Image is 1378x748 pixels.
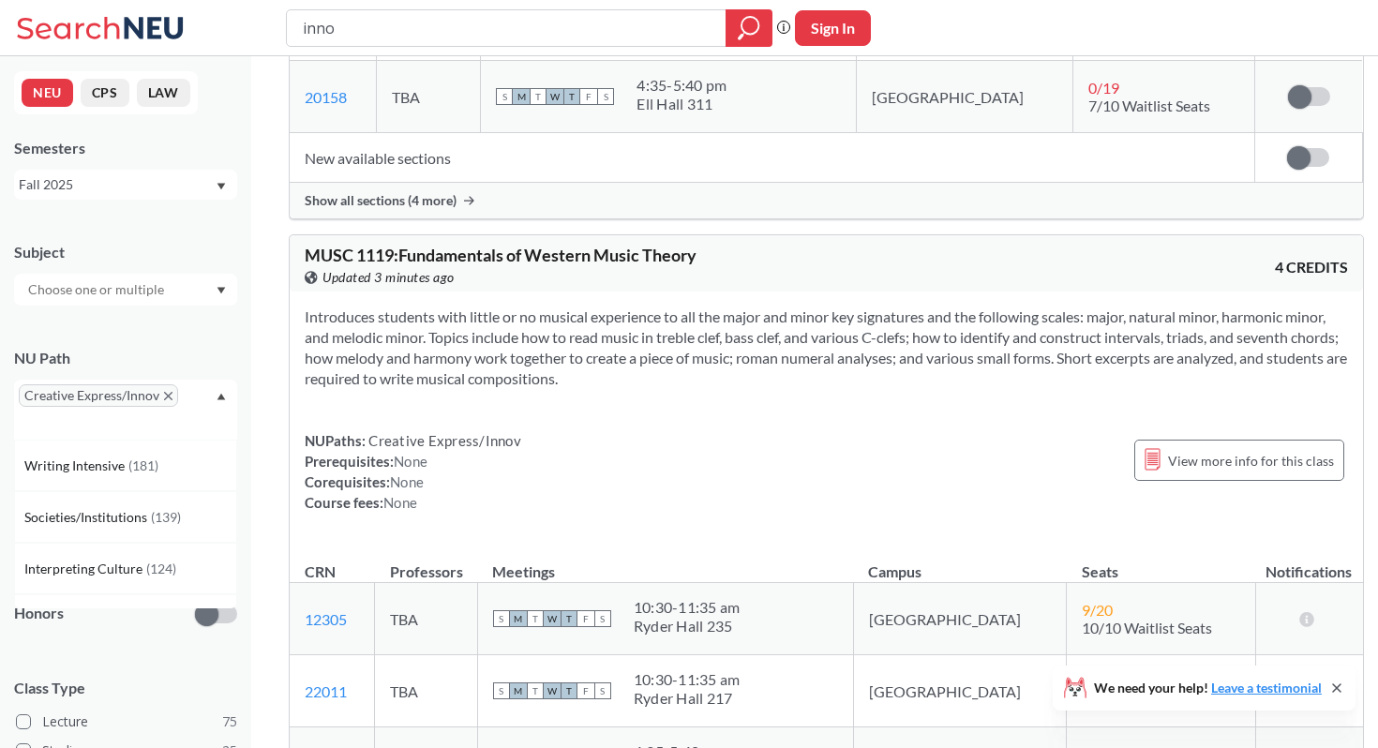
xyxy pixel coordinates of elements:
span: 9 / 20 [1082,601,1113,619]
span: ( 124 ) [146,561,176,576]
div: 10:30 - 11:35 am [634,670,741,689]
button: LAW [137,79,190,107]
th: Professors [375,543,478,583]
span: T [527,682,544,699]
span: F [577,682,594,699]
div: Fall 2025Dropdown arrow [14,170,237,200]
span: S [594,682,611,699]
div: 4:35 - 5:40 pm [637,76,726,95]
button: CPS [81,79,129,107]
div: magnifying glass [726,9,772,47]
span: None [394,453,427,470]
p: Honors [14,603,64,624]
td: TBA [376,61,481,133]
div: Ryder Hall 235 [634,617,741,636]
div: 10:30 - 11:35 am [634,598,741,617]
div: CRN [305,561,336,582]
div: Fall 2025 [19,174,215,195]
span: 4 CREDITS [1275,257,1348,277]
span: 10/10 Waitlist Seats [1082,619,1212,636]
span: We need your help! [1094,681,1322,695]
span: Show all sections (4 more) [305,192,457,209]
label: Lecture [16,710,237,734]
div: NU Path [14,348,237,368]
td: [GEOGRAPHIC_DATA] [856,61,1073,133]
a: Leave a testimonial [1211,680,1322,696]
div: Show all sections (4 more) [290,183,1363,218]
td: [GEOGRAPHIC_DATA] [853,655,1067,727]
span: Creative Express/Innov [366,432,521,449]
span: Societies/Institutions [24,507,151,528]
span: 75 [222,711,237,732]
svg: X to remove pill [164,392,172,400]
span: S [496,88,513,105]
span: T [530,88,547,105]
div: Creative Express/InnovX to remove pillDropdown arrowWriting Intensive(181)Societies/Institutions(... [14,380,237,440]
span: M [513,88,530,105]
div: Semesters [14,138,237,158]
span: Updated 3 minutes ago [322,267,455,288]
svg: magnifying glass [738,15,760,41]
span: S [594,610,611,627]
span: M [510,682,527,699]
span: Class Type [14,678,237,698]
a: 20158 [305,88,347,106]
span: S [493,682,510,699]
input: Class, professor, course number, "phrase" [301,12,712,44]
span: View more info for this class [1168,449,1334,472]
th: Seats [1067,543,1255,583]
span: Writing Intensive [24,456,128,476]
td: TBA [375,655,478,727]
a: 22011 [305,682,347,700]
span: S [597,88,614,105]
span: None [390,473,424,490]
input: Choose one or multiple [19,278,176,301]
span: T [561,610,577,627]
td: TBA [375,583,478,655]
span: 7/10 Waitlist Seats [1088,97,1210,114]
svg: Dropdown arrow [217,287,226,294]
div: Ryder Hall 217 [634,689,741,708]
svg: Dropdown arrow [217,183,226,190]
span: M [510,610,527,627]
button: NEU [22,79,73,107]
span: MUSC 1119 : Fundamentals of Western Music Theory [305,245,696,265]
span: Creative Express/InnovX to remove pill [19,384,178,407]
span: W [544,682,561,699]
th: Notifications [1255,543,1362,583]
div: Subject [14,242,237,262]
section: Introduces students with little or no musical experience to all the major and minor key signature... [305,307,1348,389]
div: NUPaths: Prerequisites: Corequisites: Course fees: [305,430,521,513]
span: T [563,88,580,105]
svg: Dropdown arrow [217,393,226,400]
span: W [544,610,561,627]
span: F [577,610,594,627]
span: ( 181 ) [128,457,158,473]
a: 12305 [305,610,347,628]
td: [GEOGRAPHIC_DATA] [853,583,1067,655]
th: Meetings [477,543,853,583]
span: None [383,494,417,511]
span: 0 / 19 [1088,79,1119,97]
span: F [580,88,597,105]
span: S [493,610,510,627]
span: T [527,610,544,627]
span: Interpreting Culture [24,559,146,579]
span: W [547,88,563,105]
span: T [561,682,577,699]
th: Campus [853,543,1067,583]
button: Sign In [795,10,871,46]
span: ( 139 ) [151,509,181,525]
div: Ell Hall 311 [637,95,726,113]
div: Dropdown arrow [14,274,237,306]
td: New available sections [290,133,1255,183]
